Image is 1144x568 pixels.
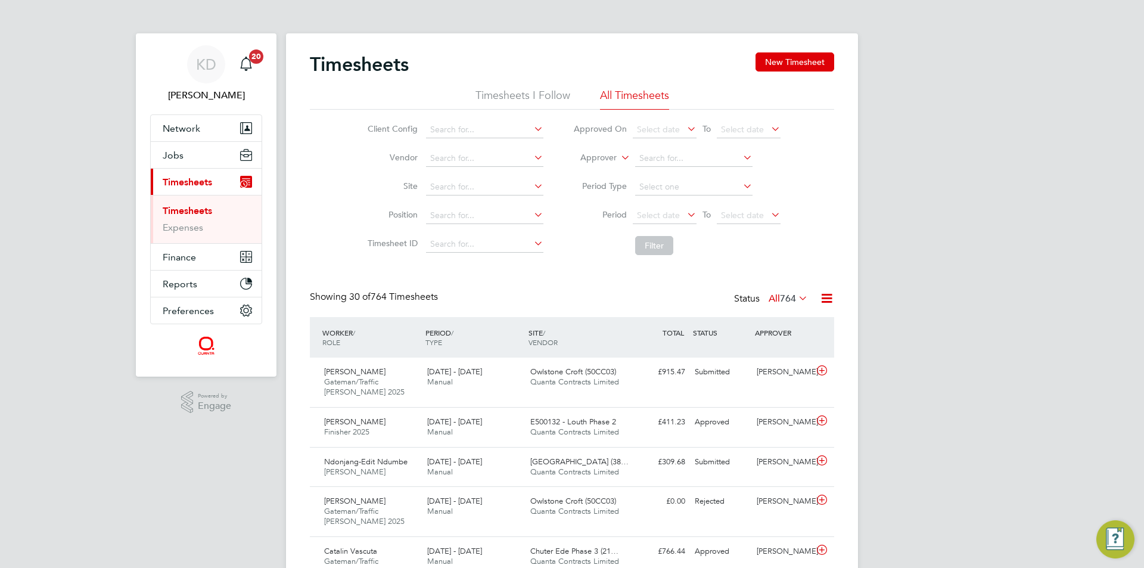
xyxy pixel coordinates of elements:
span: TOTAL [663,328,684,337]
input: Search for... [635,150,753,167]
label: Approved On [573,123,627,134]
span: 30 of [349,291,371,303]
div: Submitted [690,452,752,472]
span: Manual [427,506,453,516]
div: [PERSON_NAME] [752,452,814,472]
span: Select date [721,124,764,135]
button: Timesheets [151,169,262,195]
span: Select date [637,124,680,135]
div: WORKER [319,322,422,353]
span: Select date [721,210,764,221]
button: Finance [151,244,262,270]
label: Period [573,209,627,220]
span: [GEOGRAPHIC_DATA] (38… [530,457,629,467]
label: Approver [563,152,617,164]
li: All Timesheets [600,88,669,110]
button: Engage Resource Center [1096,520,1134,558]
label: All [769,293,808,305]
span: [DATE] - [DATE] [427,417,482,427]
label: Period Type [573,181,627,191]
li: Timesheets I Follow [475,88,570,110]
a: Go to home page [150,336,262,355]
span: Owlstone Croft (50CC03) [530,367,616,377]
button: Filter [635,236,673,255]
div: Rejected [690,492,752,511]
span: [DATE] - [DATE] [427,367,482,377]
span: / [353,328,355,337]
span: 764 Timesheets [349,291,438,303]
span: Quanta Contracts Limited [530,556,619,566]
label: Timesheet ID [364,238,418,249]
span: Finisher 2025 [324,427,369,437]
a: 20 [234,45,258,83]
button: Network [151,115,262,141]
span: KD [196,57,216,72]
a: KD[PERSON_NAME] [150,45,262,103]
div: [PERSON_NAME] [752,362,814,382]
span: Owlstone Croft (50CC03) [530,496,616,506]
div: £0.00 [628,492,690,511]
label: Position [364,209,418,220]
div: [PERSON_NAME] [752,412,814,432]
div: £766.44 [628,542,690,561]
span: VENDOR [529,337,558,347]
span: [PERSON_NAME] [324,496,386,506]
a: Timesheets [163,205,212,216]
div: Submitted [690,362,752,382]
button: Jobs [151,142,262,168]
h2: Timesheets [310,52,409,76]
span: Karen Donald [150,88,262,103]
label: Vendor [364,152,418,163]
div: £309.68 [628,452,690,472]
span: To [699,207,714,222]
span: Gateman/Traffic [PERSON_NAME] 2025 [324,377,405,397]
span: Gateman/Traffic [PERSON_NAME] 2025 [324,506,405,526]
span: / [543,328,545,337]
span: Quanta Contracts Limited [530,506,619,516]
span: Quanta Contracts Limited [530,427,619,437]
nav: Main navigation [136,33,276,377]
span: Quanta Contracts Limited [530,377,619,387]
span: E500132 - Louth Phase 2 [530,417,616,427]
div: SITE [526,322,629,353]
span: Finance [163,252,196,263]
div: £915.47 [628,362,690,382]
span: Jobs [163,150,184,161]
div: APPROVER [752,322,814,343]
div: STATUS [690,322,752,343]
span: Chuter Ede Phase 3 (21… [530,546,618,556]
a: Powered byEngage [181,391,232,414]
span: 20 [249,49,263,64]
span: [PERSON_NAME] [324,367,386,377]
span: Manual [427,556,453,566]
button: Preferences [151,297,262,324]
input: Select one [635,179,753,195]
span: Reports [163,278,197,290]
input: Search for... [426,207,543,224]
span: Manual [427,377,453,387]
span: [DATE] - [DATE] [427,457,482,467]
span: Powered by [198,391,231,401]
span: 764 [780,293,796,305]
div: [PERSON_NAME] [752,492,814,511]
span: ROLE [322,337,340,347]
span: Select date [637,210,680,221]
div: Approved [690,412,752,432]
button: New Timesheet [756,52,834,72]
span: Manual [427,427,453,437]
span: [DATE] - [DATE] [427,496,482,506]
span: TYPE [425,337,442,347]
span: Quanta Contracts Limited [530,467,619,477]
input: Search for... [426,122,543,138]
span: Preferences [163,305,214,316]
span: To [699,121,714,136]
div: PERIOD [422,322,526,353]
button: Reports [151,271,262,297]
label: Site [364,181,418,191]
div: Showing [310,291,440,303]
span: Manual [427,467,453,477]
input: Search for... [426,150,543,167]
div: Timesheets [151,195,262,243]
span: [PERSON_NAME] [324,467,386,477]
a: Expenses [163,222,203,233]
